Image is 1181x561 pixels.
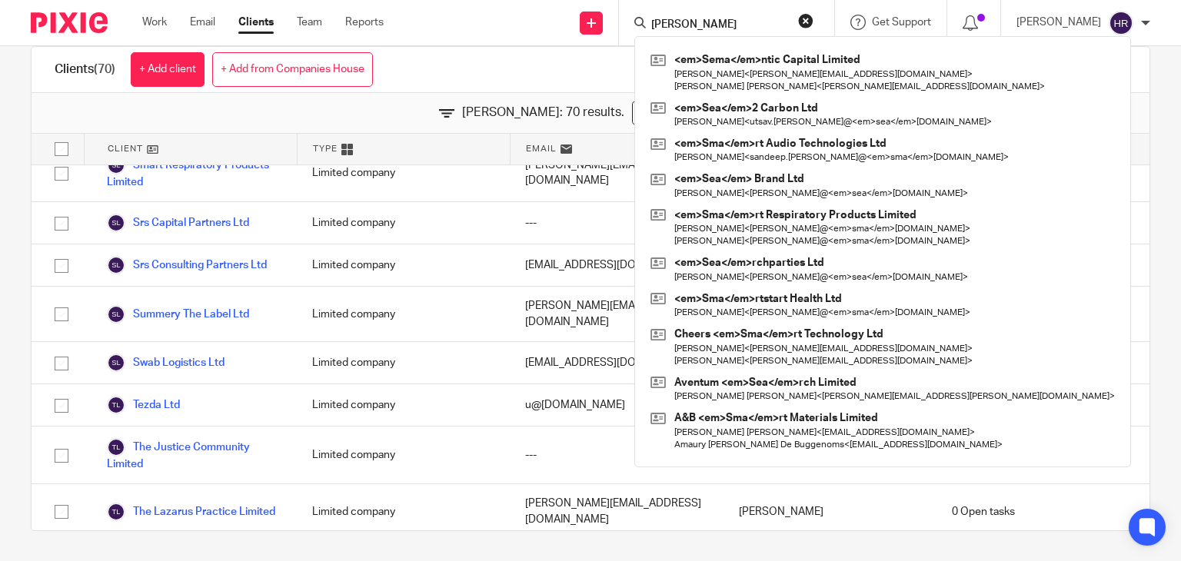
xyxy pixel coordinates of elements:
a: Tezda Ltd [107,396,180,414]
a: The Justice Community Limited [107,438,281,472]
div: [PERSON_NAME] [724,484,936,539]
a: Clients [238,15,274,30]
img: svg%3E [107,256,125,274]
span: 0 Open tasks [952,504,1015,520]
span: [PERSON_NAME]: 70 results. [462,104,624,121]
img: svg%3E [107,438,125,456]
a: + Add from Companies House [212,52,373,87]
div: Limited company [297,484,510,539]
span: Type [313,142,338,155]
a: Srs Consulting Partners Ltd [107,256,267,274]
a: Summery The Label Ltd [107,305,249,324]
div: [EMAIL_ADDRESS][DOMAIN_NAME] [510,342,723,383]
input: Search [650,18,788,32]
img: svg%3E [107,503,125,521]
a: Clear [632,101,674,125]
div: Limited company [297,202,510,244]
img: svg%3E [107,396,125,414]
div: Limited company [297,427,510,483]
a: Reports [345,15,384,30]
span: Client [108,142,143,155]
div: Limited company [297,244,510,286]
img: svg%3E [107,305,125,324]
a: The Lazarus Practice Limited [107,503,275,521]
a: Smart Respiratory Products Limited [107,156,281,190]
div: [PERSON_NAME][EMAIL_ADDRESS][DOMAIN_NAME] [510,287,723,341]
span: Email [526,142,557,155]
div: [PERSON_NAME][EMAIL_ADDRESS][DOMAIN_NAME] [510,144,723,201]
div: --- [510,427,723,483]
img: svg%3E [107,214,125,232]
div: Limited company [297,144,510,201]
p: [PERSON_NAME] [1016,15,1101,30]
button: Clear [798,13,813,28]
div: [EMAIL_ADDRESS][DOMAIN_NAME] [510,244,723,286]
a: + Add client [131,52,205,87]
div: Limited company [297,287,510,341]
img: Pixie [31,12,108,33]
div: u@[DOMAIN_NAME] [510,384,723,426]
a: Email [190,15,215,30]
a: Swab Logistics Ltd [107,354,225,372]
img: svg%3E [107,156,125,174]
span: (70) [94,63,115,75]
a: Work [142,15,167,30]
img: svg%3E [107,354,125,372]
img: svg%3E [1109,11,1133,35]
a: Team [297,15,322,30]
h1: Clients [55,61,115,78]
a: Srs Capital Partners Ltd [107,214,249,232]
div: --- [510,202,723,244]
div: Limited company [297,342,510,383]
div: Limited company [297,384,510,426]
span: Get Support [872,17,931,28]
input: Select all [47,134,76,164]
div: [PERSON_NAME][EMAIL_ADDRESS][DOMAIN_NAME] [510,484,723,539]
